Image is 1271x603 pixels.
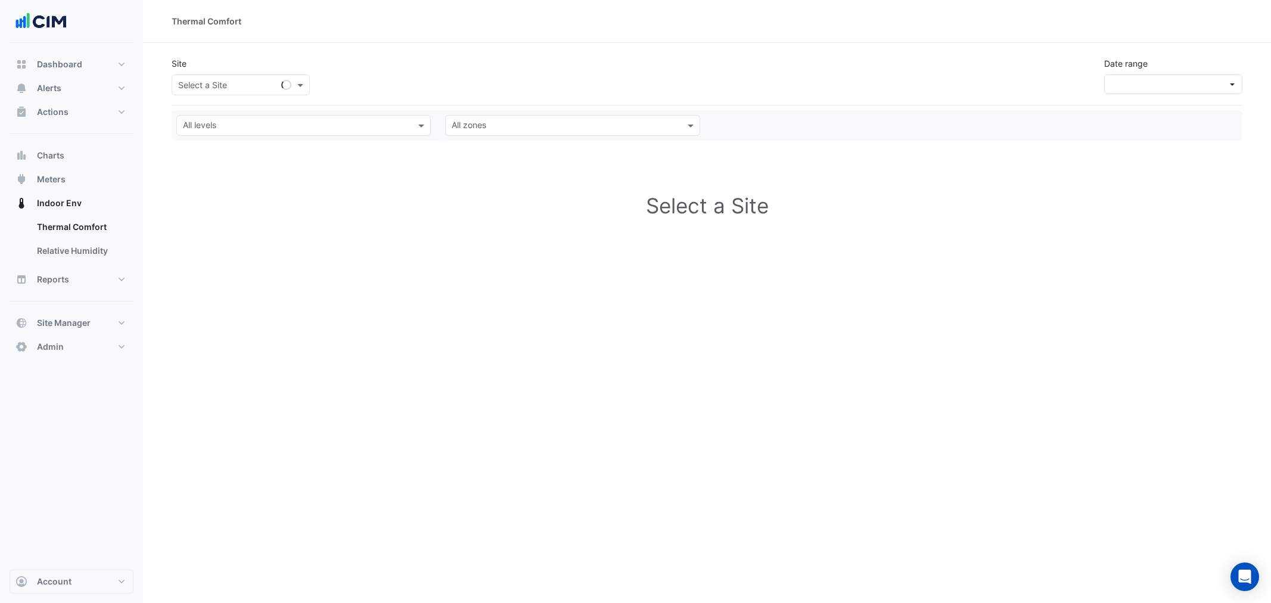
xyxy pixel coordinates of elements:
span: Alerts [37,82,61,94]
span: Indoor Env [37,197,82,209]
button: Account [10,570,133,593]
app-icon: Meters [15,173,27,185]
app-icon: Admin [15,341,27,353]
app-icon: Indoor Env [15,197,27,209]
button: Actions [10,100,133,124]
app-icon: Reports [15,273,27,285]
span: Meters [37,173,66,185]
label: Site [172,57,187,70]
div: Open Intercom Messenger [1230,562,1259,591]
button: Charts [10,144,133,167]
span: Account [37,576,72,588]
a: Relative Humidity [27,239,133,263]
span: Reports [37,273,69,285]
img: Company Logo [14,10,68,33]
div: Thermal Comfort [172,15,241,27]
app-icon: Alerts [15,82,27,94]
app-icon: Dashboard [15,58,27,70]
div: All levels [181,119,216,134]
button: Admin [10,335,133,359]
span: Site Manager [37,317,91,329]
span: Admin [37,341,64,353]
button: Indoor Env [10,191,133,215]
div: All zones [450,119,486,134]
button: Dashboard [10,52,133,76]
button: Site Manager [10,311,133,335]
a: Thermal Comfort [27,215,133,239]
app-icon: Actions [15,106,27,118]
span: Dashboard [37,58,82,70]
app-icon: Site Manager [15,317,27,329]
app-icon: Charts [15,150,27,161]
button: Alerts [10,76,133,100]
button: Meters [10,167,133,191]
h1: Select a Site [172,155,1242,256]
span: Actions [37,106,69,118]
span: Charts [37,150,64,161]
div: Indoor Env [10,215,133,268]
label: Date range [1104,57,1148,70]
button: Reports [10,268,133,291]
